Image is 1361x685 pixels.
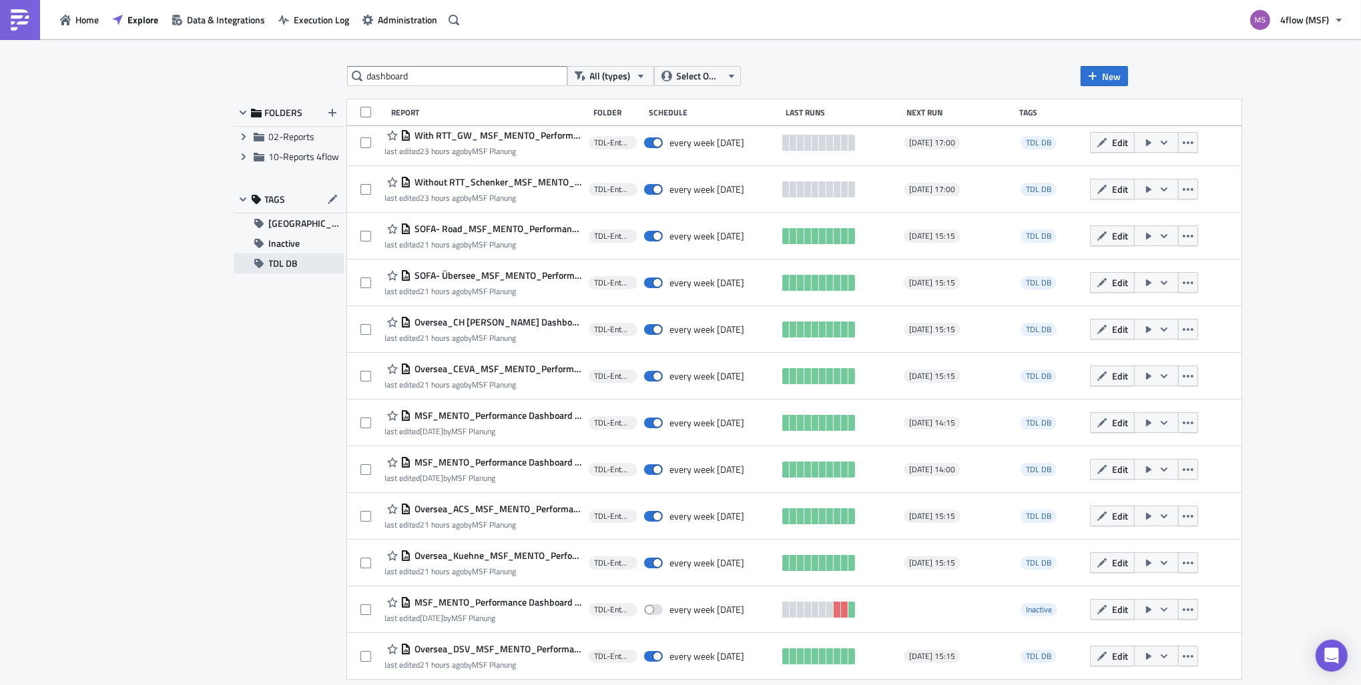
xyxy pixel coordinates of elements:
span: TDL-Entwicklung [594,324,633,335]
span: TDL-Entwicklung [594,418,633,428]
span: MSF_MENTO_Performance Dashboard Carrier_1.1_msf_planning_mit TDL Abrechnung - All Carriers (Witho... [411,410,581,422]
div: Last Runs [786,107,900,117]
div: last edited by MSF Planung [384,473,581,483]
span: [DATE] 15:15 [909,324,955,335]
span: TDL DB [1026,370,1051,382]
div: every week on Wednesday [669,323,744,335]
span: Edit [1112,275,1128,289]
span: SOFA- Road_MSF_MENTO_Performance Dashboard [411,223,581,235]
span: TDL DB [1021,556,1057,570]
span: SOFA- Übersee_MSF_MENTO_Performance Dashboard [411,269,581,281]
span: [DATE] 15:15 [909,651,955,662]
span: TDL-Entwicklung [594,651,633,662]
time: 2025-08-25T11:28:43Z [420,518,464,531]
span: [DATE] 17:00 [909,137,955,148]
div: last edited by MSF Planung [384,426,581,436]
span: Execution Log [294,13,349,27]
a: Home [53,9,105,30]
button: Edit [1090,412,1135,433]
span: TDL DB [1026,416,1051,429]
span: TDL-Entwicklung [594,464,633,475]
span: TDL DB [1026,463,1051,476]
span: [DATE] 15:15 [909,371,955,382]
span: TDL DB [1026,556,1051,569]
span: Edit [1112,182,1128,196]
button: All (types) [567,66,654,86]
button: Edit [1090,132,1135,153]
time: 2025-08-25T09:40:24Z [420,145,464,157]
span: TDL DB [1021,229,1057,243]
span: TDL DB [1021,136,1057,149]
button: Edit [1090,272,1135,293]
div: every week on Wednesday [669,183,744,195]
time: 2025-08-25T11:26:38Z [420,238,464,251]
span: 10-Reports 4flow [269,149,340,163]
button: New [1081,66,1128,86]
span: TDL-Entwicklung [594,184,633,195]
span: Data & Integrations [187,13,265,27]
time: 2025-08-25T11:28:57Z [420,565,464,578]
span: Administration [378,13,437,27]
span: Oversea_ACS_MSF_MENTO_Performance Dashboard Übersee_1.0 [411,503,581,515]
span: TDL DB [1026,323,1051,335]
span: Edit [1112,462,1128,476]
span: Edit [1112,602,1128,616]
span: TDL-Entwicklung [594,277,633,288]
time: 2025-08-25T11:28:22Z [420,378,464,391]
button: 4flow (MSF) [1242,5,1351,35]
div: every week on Wednesday [669,370,744,382]
button: [GEOGRAPHIC_DATA] [234,213,344,233]
div: every week on Wednesday [669,464,744,476]
span: Edit [1112,322,1128,336]
span: Edit [1112,369,1128,383]
div: last edited by MSF Planung [384,566,581,576]
button: Edit [1090,459,1135,480]
span: TDL DB [1026,650,1051,662]
button: Edit [1090,646,1135,666]
div: Folder [593,107,642,117]
span: Edit [1112,135,1128,149]
span: New [1103,69,1121,83]
button: Edit [1090,179,1135,199]
button: Administration [356,9,444,30]
span: TDL DB [1021,183,1057,196]
div: last edited by MSF Planung [384,193,581,203]
time: 2025-08-25T11:28:04Z [420,331,464,344]
span: FOLDERS [265,107,303,119]
span: Without RTT_Schenker_MSF_MENTO_Performance Dashboard Carrier_1.1 [411,176,581,188]
button: Data & Integrations [165,9,272,30]
span: Home [75,13,99,27]
span: TDL-Entwicklung [594,511,633,522]
span: TDL DB [1026,229,1051,242]
span: 4flow (MSF) [1280,13,1329,27]
span: TDL DB [269,253,298,273]
span: Inactive [1021,603,1057,616]
time: 2025-08-01T14:03:35Z [420,472,443,484]
div: last edited by MSF Planung [384,380,581,390]
time: 2025-04-25T15:02:01Z [420,612,443,624]
button: Explore [105,9,165,30]
time: 2025-08-25T11:27:01Z [420,285,464,297]
button: Execution Log [272,9,356,30]
span: TAGS [265,193,286,205]
input: Search Reports [347,66,567,86]
span: MSF_MENTO_Performance Dashboard Carrier_1.1_msf_planning_mit TDL Abrechnung - All Carriers with RTT [411,456,581,468]
div: every week on Wednesday [669,510,744,522]
span: Edit [1112,229,1128,243]
span: Edit [1112,556,1128,570]
span: TDL DB [1026,183,1051,195]
span: [DATE] 14:00 [909,464,955,475]
button: Edit [1090,599,1135,620]
span: TDL-Entwicklung [594,604,633,615]
span: Inactive [269,233,300,253]
span: TDL DB [1021,416,1057,430]
img: PushMetrics [9,9,31,31]
span: All (types) [590,69,631,83]
span: 02-Reports [269,129,315,143]
span: TDL-Entwicklung [594,371,633,382]
div: last edited by MSF Planung [384,146,581,156]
